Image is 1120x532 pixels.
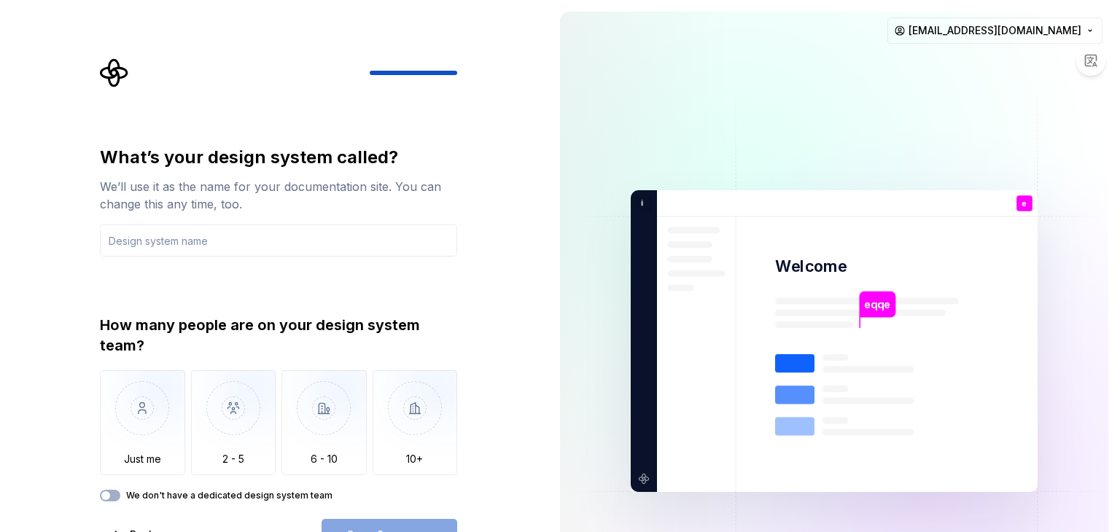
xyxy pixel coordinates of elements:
p: i [636,197,643,210]
button: [EMAIL_ADDRESS][DOMAIN_NAME] [887,17,1102,44]
svg: Supernova Logo [100,58,129,87]
label: We don't have a dedicated design system team [126,490,332,501]
div: How many people are on your design system team? [100,315,457,356]
div: What’s your design system called? [100,146,457,169]
p: e [1022,200,1027,208]
p: Welcome [775,256,847,277]
input: Design system name [100,224,457,257]
span: [EMAIL_ADDRESS][DOMAIN_NAME] [909,23,1081,38]
div: We’ll use it as the name for your documentation site. You can change this any time, too. [100,178,457,213]
p: eqqe [864,297,890,313]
